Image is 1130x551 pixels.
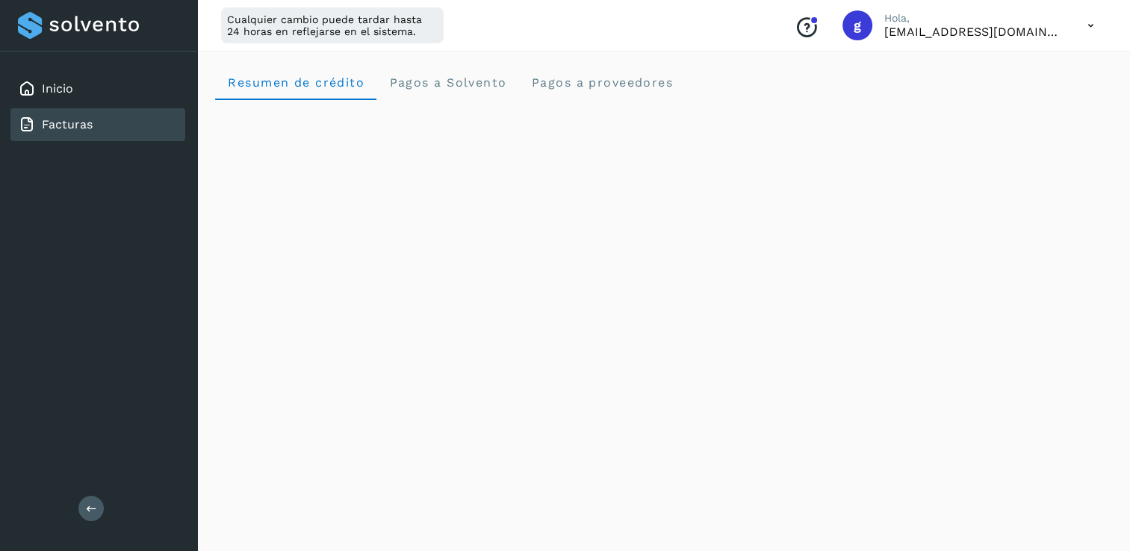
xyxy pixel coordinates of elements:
div: Inicio [10,72,185,105]
p: gcervantes@transportesteb.com [884,25,1064,39]
span: Resumen de crédito [227,75,364,90]
a: Facturas [42,117,93,131]
span: Pagos a proveedores [530,75,673,90]
a: Inicio [42,81,73,96]
div: Cualquier cambio puede tardar hasta 24 horas en reflejarse en el sistema. [221,7,444,43]
span: Pagos a Solvento [388,75,506,90]
div: Facturas [10,108,185,141]
p: Hola, [884,12,1064,25]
